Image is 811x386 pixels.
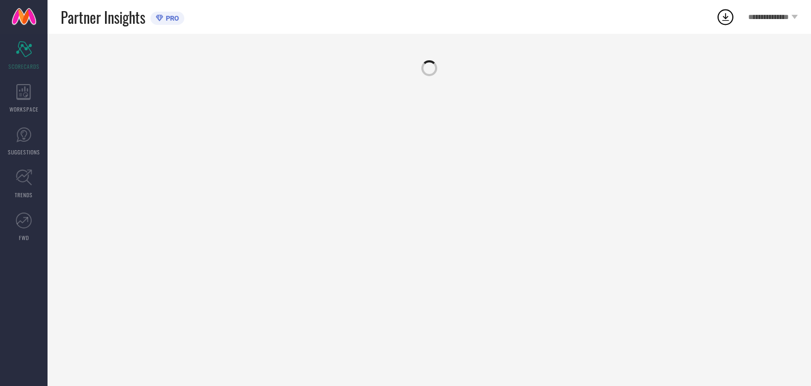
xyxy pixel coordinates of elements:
[15,191,33,199] span: TRENDS
[10,105,39,113] span: WORKSPACE
[163,14,179,22] span: PRO
[8,148,40,156] span: SUGGESTIONS
[8,62,40,70] span: SCORECARDS
[716,7,735,26] div: Open download list
[19,234,29,242] span: FWD
[61,6,145,28] span: Partner Insights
